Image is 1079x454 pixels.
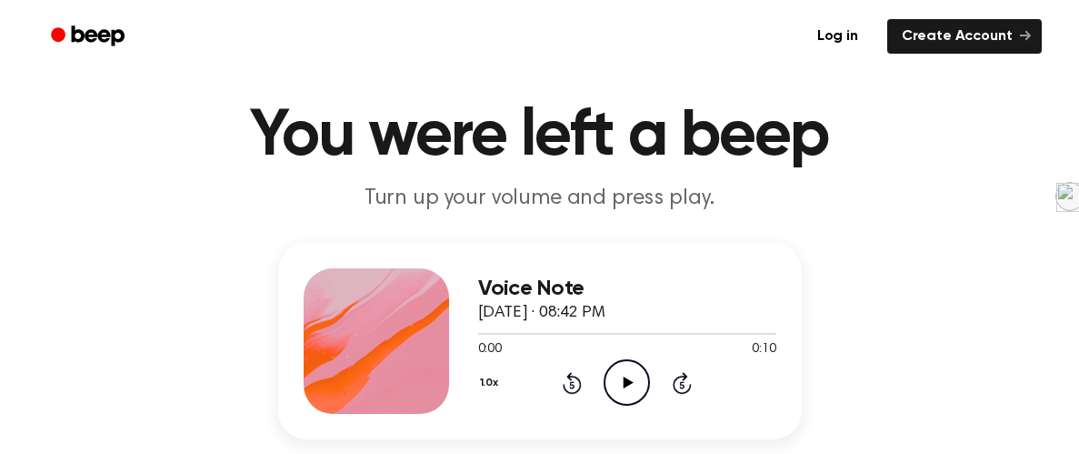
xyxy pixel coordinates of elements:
button: 1.0x [478,368,505,399]
a: Beep [38,19,141,55]
a: Create Account [887,19,1042,54]
span: 0:00 [478,340,502,359]
p: Turn up your volume and press play. [191,184,889,214]
span: 0:10 [752,340,775,359]
h1: You were left a beep [75,104,1005,169]
span: [DATE] · 08:42 PM [478,305,605,321]
a: Log in [799,15,876,57]
h3: Voice Note [478,277,776,301]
